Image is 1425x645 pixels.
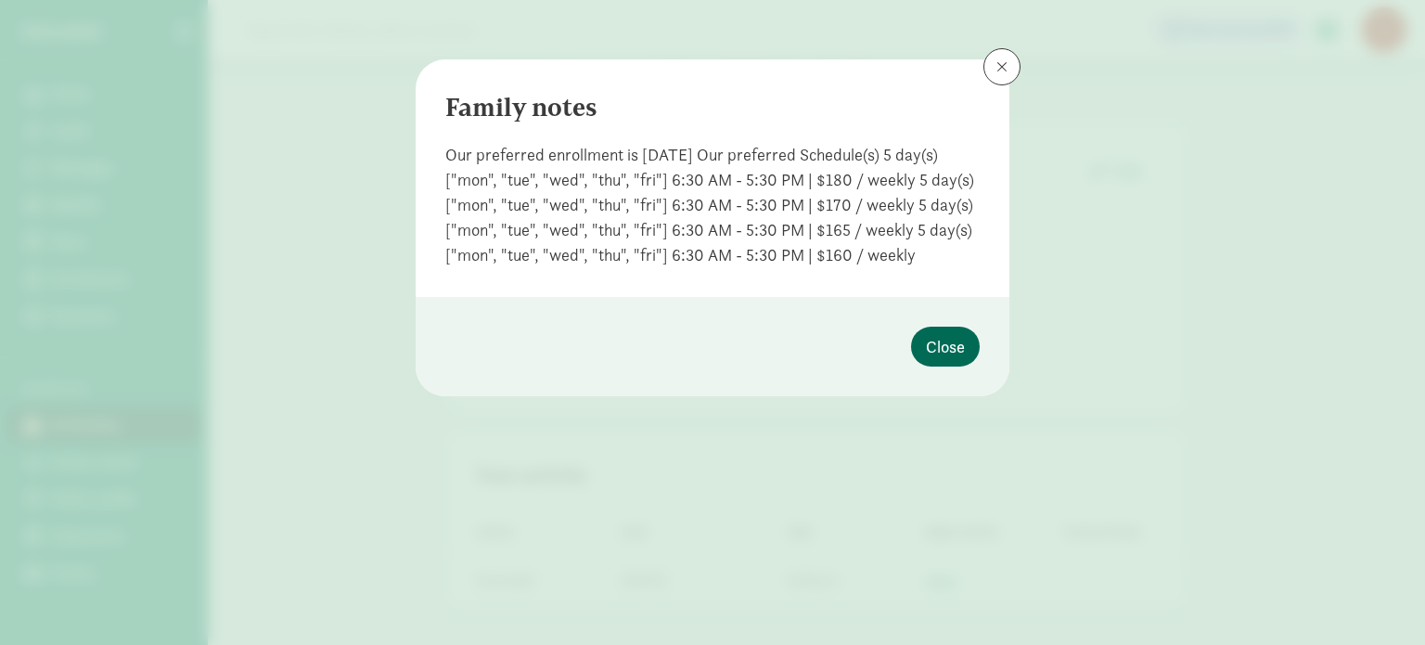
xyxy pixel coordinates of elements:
[1332,556,1425,645] iframe: Chat Widget
[445,89,980,127] div: Family notes
[911,327,980,367] button: Close
[926,334,965,359] span: Close
[445,142,980,267] div: Our preferred enrollment is [DATE] Our preferred Schedule(s) 5 day(s) ["mon", "tue", "wed", "thu"...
